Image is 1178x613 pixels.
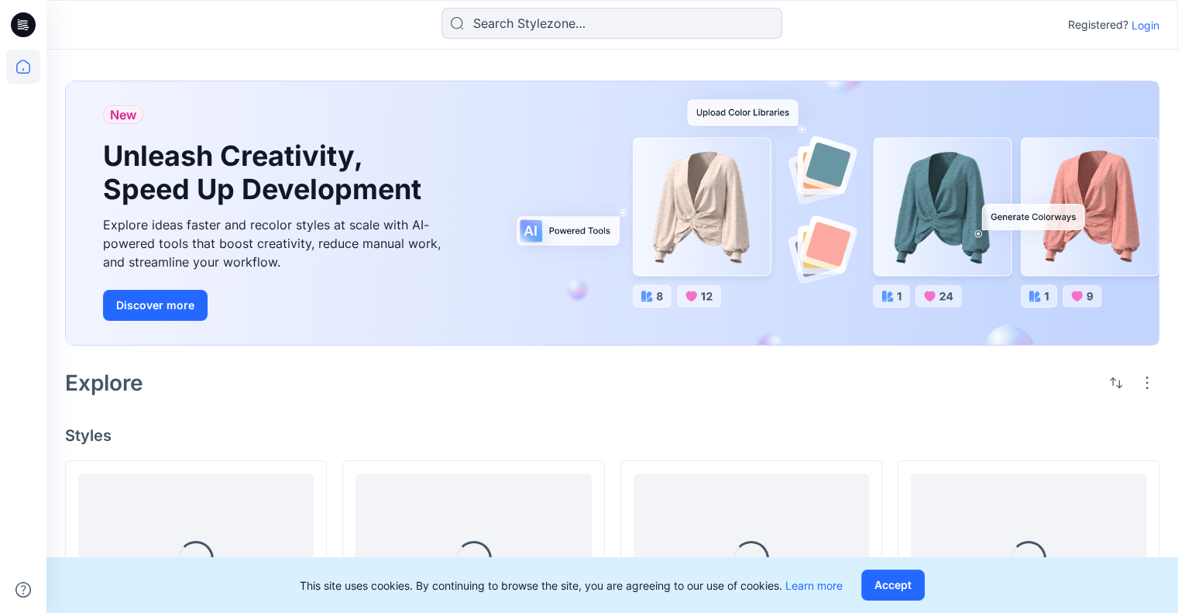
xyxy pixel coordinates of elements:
p: Registered? [1068,15,1128,34]
p: This site uses cookies. By continuing to browse the site, you are agreeing to our use of cookies. [300,577,843,594]
a: Discover more [103,290,452,321]
div: Explore ideas faster and recolor styles at scale with AI-powered tools that boost creativity, red... [103,215,452,271]
h1: Unleash Creativity, Speed Up Development [103,139,428,206]
input: Search Stylezone… [441,8,782,39]
h4: Styles [65,426,1159,445]
h2: Explore [65,370,143,395]
button: Discover more [103,290,208,321]
span: New [110,105,136,124]
p: Login [1132,17,1159,33]
button: Accept [861,570,925,601]
a: Learn more [785,579,843,592]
